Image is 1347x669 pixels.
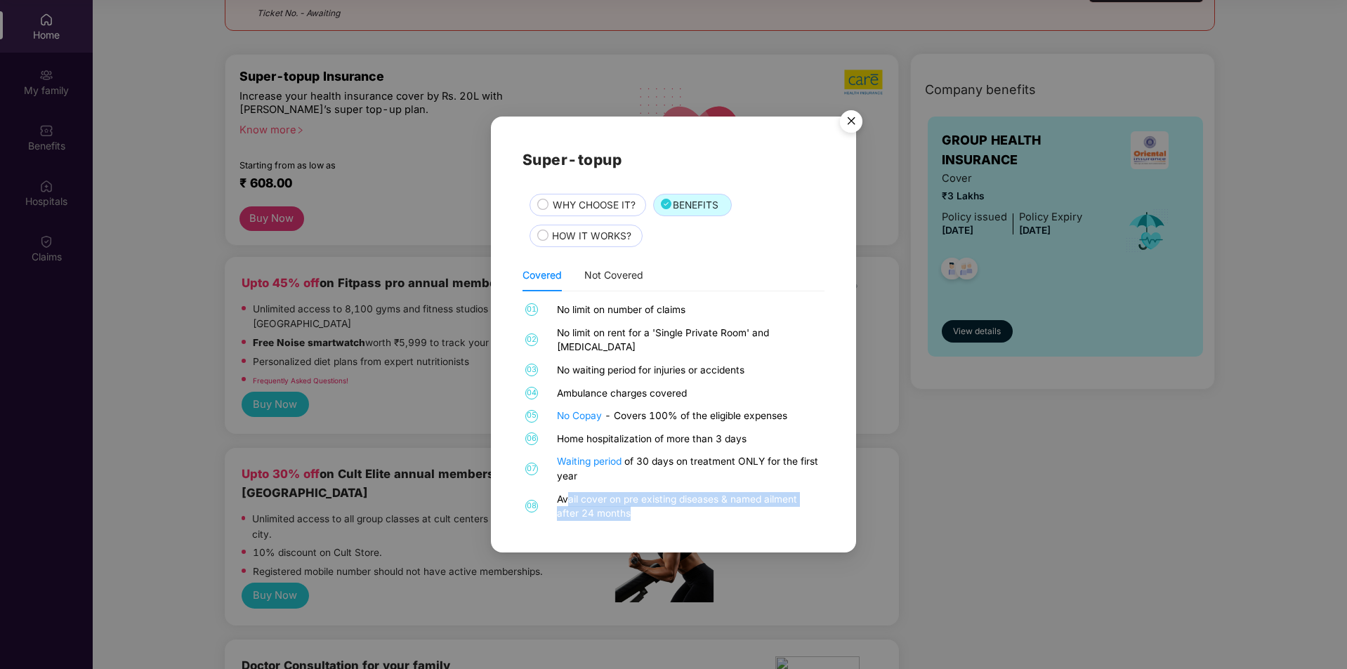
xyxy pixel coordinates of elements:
[523,267,562,283] div: Covered
[730,494,797,505] a: named ailment
[525,387,538,399] span: 04
[525,364,538,376] span: 03
[673,198,718,213] span: BENEFITS
[525,500,538,512] span: 08
[525,410,538,423] span: 05
[525,333,538,346] span: 02
[557,454,821,483] div: of 30 days on treatment ONLY for the first year
[557,386,821,401] div: Ambulance charges covered
[553,198,636,213] span: WHY CHOOSE IT?
[557,303,821,317] div: No limit on number of claims
[552,229,631,244] span: HOW IT WORKS?
[557,326,821,355] div: No limit on rent for a 'Single Private Room' and [MEDICAL_DATA]
[523,148,824,171] h2: Super-topup
[525,432,538,445] span: 06
[557,492,821,521] div: Avail cover on & after 24 months
[832,103,869,141] button: Close
[557,432,821,446] div: Home hospitalization of more than 3 days
[832,104,871,143] img: svg+xml;base64,PHN2ZyB4bWxucz0iaHR0cDovL3d3dy53My5vcmcvMjAwMC9zdmciIHdpZHRoPSI1NiIgaGVpZ2h0PSI1Ni...
[557,456,624,467] a: Waiting period
[557,363,821,378] div: No waiting period for injuries or accidents
[525,303,538,316] span: 01
[525,463,538,475] span: 07
[584,267,643,283] div: Not Covered
[557,409,821,423] div: - Covers 100% of the eligible expenses
[624,494,721,505] a: pre existing diseases
[557,410,605,421] a: No Copay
